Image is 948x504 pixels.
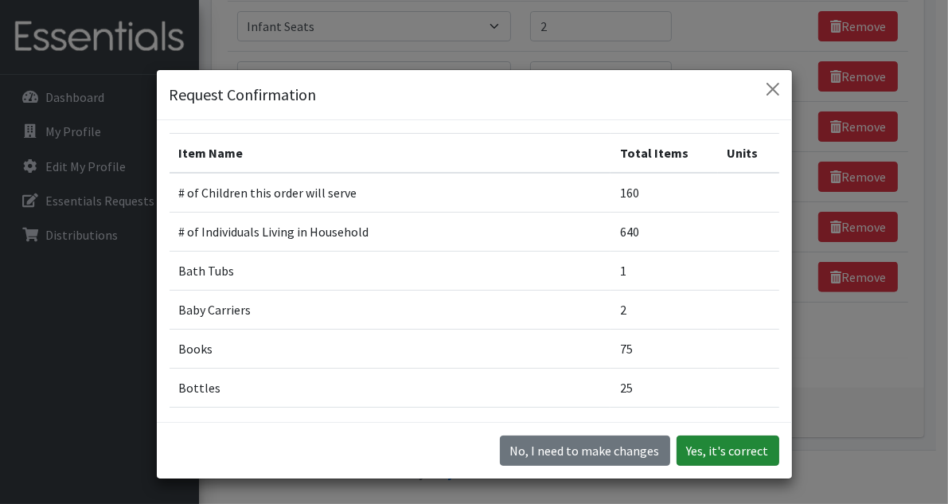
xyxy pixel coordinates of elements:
[760,76,786,102] button: Close
[611,212,717,251] td: 640
[611,407,717,446] td: 1
[611,251,717,290] td: 1
[170,329,611,368] td: Books
[170,173,611,213] td: # of Children this order will serve
[611,173,717,213] td: 160
[170,290,611,329] td: Baby Carriers
[170,212,611,251] td: # of Individuals Living in Household
[611,133,717,173] th: Total Items
[500,436,670,466] button: No I need to make changes
[170,407,611,446] td: Car Seat - 3in1 up to 80 lbs.
[718,133,779,173] th: Units
[611,368,717,407] td: 25
[170,83,317,107] h5: Request Confirmation
[170,251,611,290] td: Bath Tubs
[170,133,611,173] th: Item Name
[611,329,717,368] td: 75
[677,436,779,466] button: Yes, it's correct
[611,290,717,329] td: 2
[170,368,611,407] td: Bottles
